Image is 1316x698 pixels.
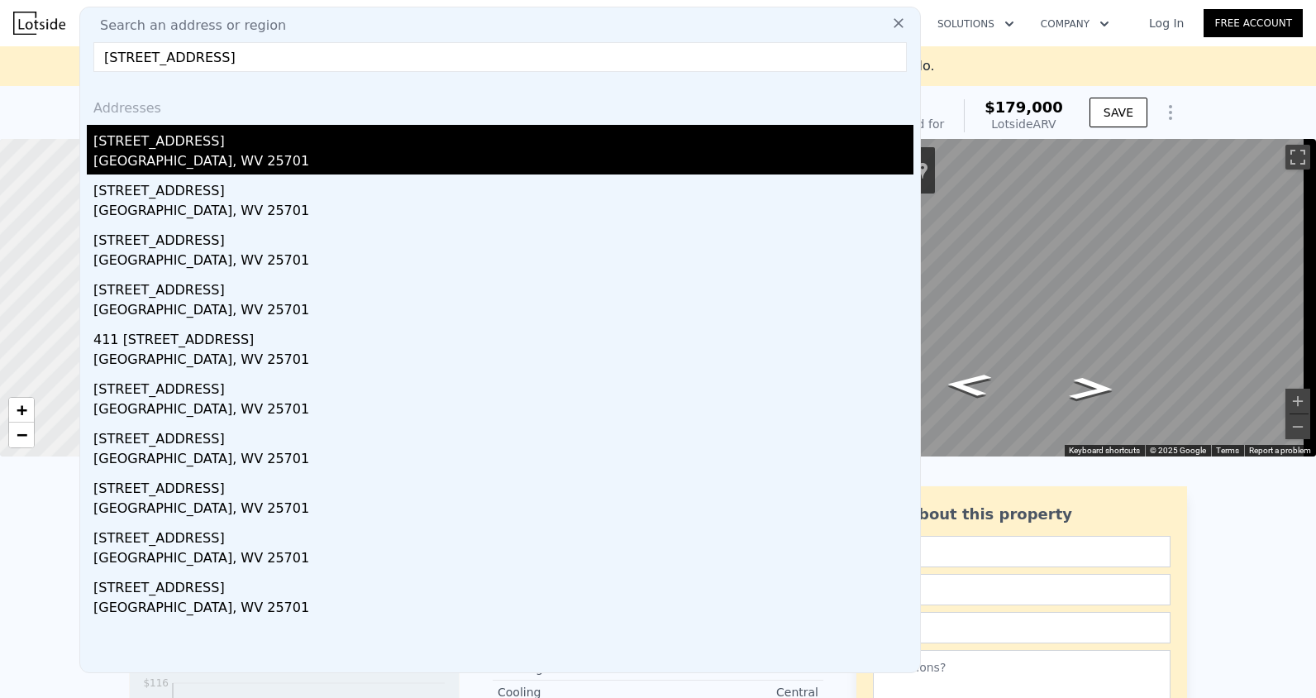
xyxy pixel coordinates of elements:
[93,201,913,224] div: [GEOGRAPHIC_DATA], WV 25701
[1285,389,1310,414] button: Zoom in
[756,139,1316,457] div: Street View
[985,116,1063,132] div: Lotside ARV
[9,423,34,447] a: Zoom out
[93,598,913,621] div: [GEOGRAPHIC_DATA], WV 25701
[93,42,907,72] input: Enter an address, city, region, neighborhood or zip code
[873,536,1171,567] input: Name
[93,571,913,598] div: [STREET_ADDRESS]
[1285,145,1310,170] button: Toggle fullscreen view
[924,9,1028,39] button: Solutions
[93,174,913,201] div: [STREET_ADDRESS]
[93,151,913,174] div: [GEOGRAPHIC_DATA], WV 25701
[1150,446,1206,455] span: © 2025 Google
[87,85,913,125] div: Addresses
[985,98,1063,116] span: $179,000
[93,251,913,274] div: [GEOGRAPHIC_DATA], WV 25701
[1090,98,1147,127] button: SAVE
[9,398,34,423] a: Zoom in
[93,274,913,300] div: [STREET_ADDRESS]
[1285,414,1310,439] button: Zoom out
[17,399,27,420] span: +
[873,612,1171,643] input: Phone
[93,125,913,151] div: [STREET_ADDRESS]
[93,472,913,499] div: [STREET_ADDRESS]
[927,368,1011,402] path: Go East, Ridgewood Rd
[93,323,913,350] div: 411 [STREET_ADDRESS]
[93,522,913,548] div: [STREET_ADDRESS]
[93,449,913,472] div: [GEOGRAPHIC_DATA], WV 25701
[93,350,913,373] div: [GEOGRAPHIC_DATA], WV 25701
[1204,9,1303,37] a: Free Account
[93,300,913,323] div: [GEOGRAPHIC_DATA], WV 25701
[93,499,913,522] div: [GEOGRAPHIC_DATA], WV 25701
[873,574,1171,605] input: Email
[93,224,913,251] div: [STREET_ADDRESS]
[93,423,913,449] div: [STREET_ADDRESS]
[17,424,27,445] span: −
[1028,9,1123,39] button: Company
[1051,372,1133,405] path: Go West, Ridgewood Rd
[87,16,286,36] span: Search an address or region
[1249,446,1311,455] a: Report a problem
[1216,446,1239,455] a: Terms (opens in new tab)
[1129,15,1204,31] a: Log In
[873,503,1171,526] div: Ask about this property
[93,399,913,423] div: [GEOGRAPHIC_DATA], WV 25701
[13,12,65,35] img: Lotside
[93,373,913,399] div: [STREET_ADDRESS]
[1069,445,1140,457] button: Keyboard shortcuts
[93,548,913,571] div: [GEOGRAPHIC_DATA], WV 25701
[756,139,1316,457] div: Map
[143,677,169,689] tspan: $116
[917,161,928,179] a: Show location on map
[1154,96,1187,129] button: Show Options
